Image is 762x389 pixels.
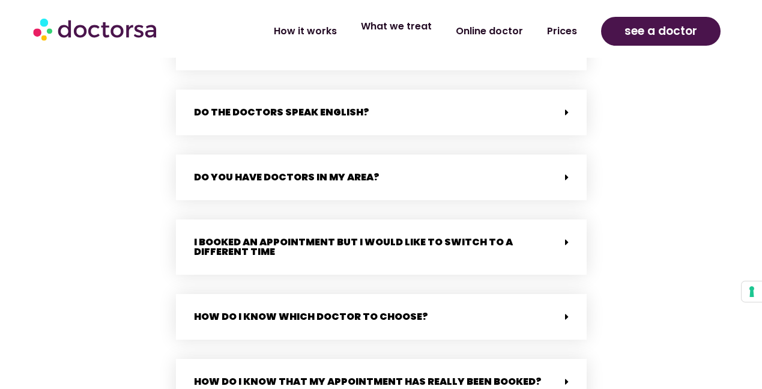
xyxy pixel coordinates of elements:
a: How it works [262,17,349,45]
a: Prices [535,17,589,45]
span: see a doctor [624,22,697,41]
div: I booked an appointment but I would like to switch to a different time [176,219,587,275]
a: What we treat [349,13,444,40]
div: How do I know which doctor to choose? [176,294,587,340]
nav: Menu [205,17,589,45]
div: Do the doctors speak English? [176,90,587,135]
a: How do I know that my appointment has really been booked? [194,375,542,388]
a: I booked an appointment but I would like to switch to a different time [194,235,513,259]
button: Your consent preferences for tracking technologies [742,281,762,302]
a: Online doctor [444,17,535,45]
div: Do you have doctors in my area? [176,155,587,200]
a: Do the doctors speak English? [194,105,369,119]
a: see a doctor [601,17,721,46]
a: Do you have doctors in my area? [194,170,379,184]
a: How do I know which doctor to choose? [194,310,428,323]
